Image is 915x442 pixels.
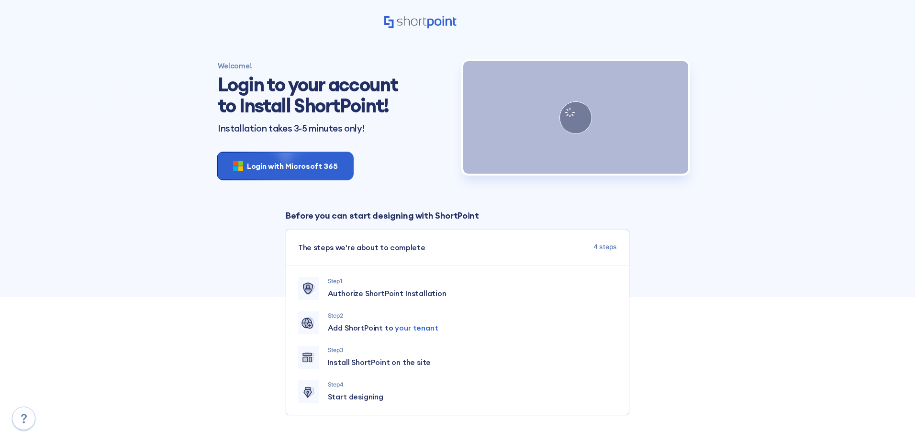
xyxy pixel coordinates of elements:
span: Authorize ShortPoint Installation [328,287,446,299]
span: Add ShortPoint to [328,322,438,333]
p: Step 1 [328,277,617,286]
span: Start designing [328,391,383,402]
p: Step 3 [328,346,617,354]
h4: Welcome! [218,61,452,70]
p: Before you can start designing with ShortPoint [286,209,629,222]
p: Step 4 [328,380,617,389]
p: Installation takes 3-5 minutes only! [218,123,452,133]
h1: Login to your account to Install ShortPoint! [218,74,404,116]
span: Login with Microsoft 365 [247,160,337,172]
p: Step 2 [328,311,617,320]
span: The steps we're about to complete [298,242,425,253]
span: your tenant [395,323,438,332]
span: Install ShortPoint on the site [328,356,431,368]
span: 4 steps [593,242,617,253]
button: Login with Microsoft 365 [218,153,353,179]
